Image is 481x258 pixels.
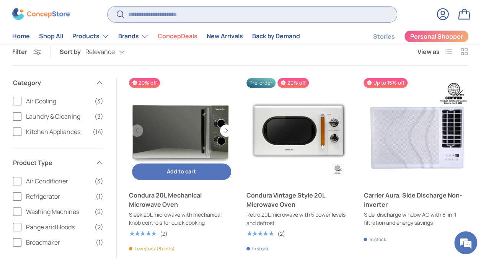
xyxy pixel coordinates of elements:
[12,29,30,44] a: Home
[96,238,103,247] span: (1)
[364,78,469,183] a: Carrier Aura, Side Discharge Non-Inverter
[26,192,91,201] span: Refrigerator
[129,78,234,183] a: Condura 20L Mechanical Microwave Oven
[246,191,352,209] a: Condura Vintage Style 20L Microwave Oven
[26,127,88,136] span: Kitchen Appliances
[246,78,276,88] span: Pre-order
[95,207,103,216] span: (2)
[404,30,469,42] a: Personal Shopper
[129,191,234,209] a: Condura 20L Mechanical Microwave Oven
[26,176,90,186] span: Air Conditioner
[26,207,90,216] span: Washing Machines
[410,34,463,40] span: Personal Shopper
[12,47,27,56] span: Filter
[364,191,469,209] a: Carrier Aura, Side Discharge Non-Inverter
[39,29,63,44] a: Shop All
[13,78,91,87] span: Category
[85,45,140,59] button: Relevance
[96,192,103,201] span: (1)
[167,168,196,175] span: Add to cart
[246,78,352,183] a: Condura Vintage Style 20L Microwave Oven
[26,112,90,121] span: Laundry & Cleaning
[26,222,90,232] span: Range and Hoods
[26,238,91,247] span: Breadmaker
[364,78,407,88] span: Up to 15% off
[68,29,114,44] summary: Products
[158,29,197,44] a: ConcepDeals
[95,222,103,232] span: (2)
[26,96,90,106] span: Air Cooling
[207,29,243,44] a: New Arrivals
[95,96,103,106] span: (3)
[417,47,440,56] span: View as
[12,8,70,20] img: ConcepStore
[252,29,300,44] a: Back by Demand
[12,29,300,44] nav: Primary
[95,176,103,186] span: (3)
[114,29,153,44] summary: Brands
[355,29,469,44] nav: Secondary
[132,163,231,180] button: Add to cart
[95,112,103,121] span: (3)
[129,78,160,88] span: 20% off
[12,47,41,56] button: Filter
[93,127,103,136] span: (14)
[13,69,103,96] summary: Category
[373,29,395,44] a: Stories
[60,47,85,56] label: Sort by
[13,158,91,167] span: Product Type
[85,48,115,56] span: Relevance
[277,78,308,88] span: 20% off
[13,149,103,176] summary: Product Type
